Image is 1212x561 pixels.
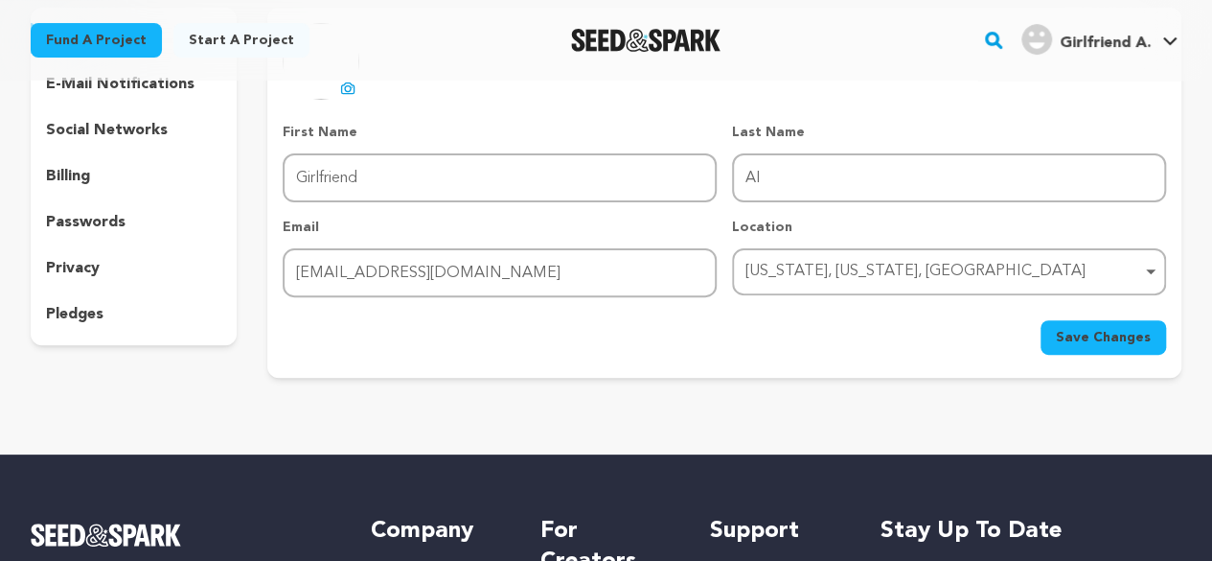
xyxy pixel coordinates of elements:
input: Last Name [732,153,1166,202]
button: privacy [31,253,237,284]
img: user.png [1021,24,1052,55]
span: Girlfriend A.'s Profile [1018,20,1181,60]
div: Girlfriend A.'s Profile [1021,24,1151,55]
h5: Stay up to date [880,516,1181,547]
h5: Support [710,516,841,547]
img: Seed&Spark Logo Dark Mode [571,29,721,52]
p: Last Name [732,123,1166,142]
p: e-mail notifications [46,73,194,96]
button: passwords [31,207,237,238]
img: Seed&Spark Logo [31,524,181,547]
a: Seed&Spark Homepage [31,524,332,547]
p: social networks [46,119,168,142]
p: Location [732,218,1166,237]
button: billing [31,161,237,192]
div: [US_STATE], [US_STATE], [GEOGRAPHIC_DATA] [745,258,1141,286]
p: billing [46,165,90,188]
p: pledges [46,303,103,326]
a: Girlfriend A.'s Profile [1018,20,1181,55]
span: Save Changes [1056,328,1151,347]
a: Fund a project [31,23,162,58]
input: Email [283,248,717,297]
p: passwords [46,211,126,234]
a: Start a project [173,23,309,58]
h5: Company [371,516,502,547]
p: privacy [46,257,100,280]
button: Save Changes [1040,320,1166,355]
p: First Name [283,123,717,142]
span: Girlfriend A. [1060,35,1151,51]
a: Seed&Spark Homepage [571,29,721,52]
input: First Name [283,153,717,202]
button: e-mail notifications [31,69,237,100]
button: pledges [31,299,237,330]
p: Email [283,218,717,237]
button: social networks [31,115,237,146]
